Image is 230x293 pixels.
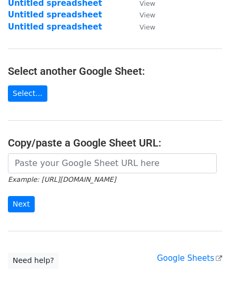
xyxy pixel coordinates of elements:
small: View [139,11,155,19]
h4: Select another Google Sheet: [8,65,222,77]
a: Google Sheets [157,253,222,263]
small: View [139,23,155,31]
small: Example: [URL][DOMAIN_NAME] [8,175,116,183]
h4: Copy/paste a Google Sheet URL: [8,136,222,149]
a: View [129,10,155,19]
a: Untitled spreadsheet [8,22,102,32]
a: View [129,22,155,32]
a: Need help? [8,252,59,269]
a: Untitled spreadsheet [8,10,102,19]
iframe: Chat Widget [177,242,230,293]
a: Select... [8,85,47,102]
input: Next [8,196,35,212]
input: Paste your Google Sheet URL here [8,153,217,173]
